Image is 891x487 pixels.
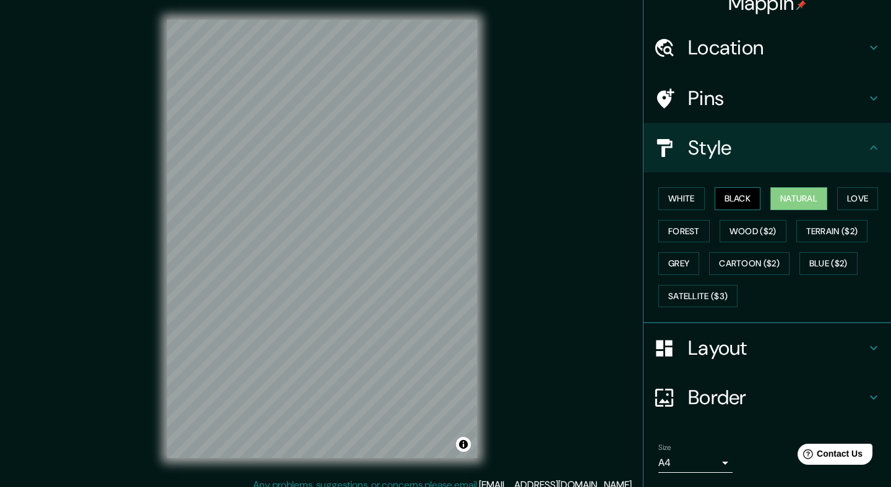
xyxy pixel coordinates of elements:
button: Cartoon ($2) [709,252,790,275]
button: Satellite ($3) [658,285,738,308]
button: Toggle attribution [456,437,471,452]
button: Love [837,187,878,210]
button: Black [715,187,761,210]
button: Terrain ($2) [796,220,868,243]
button: Wood ($2) [720,220,786,243]
h4: Layout [688,336,866,360]
div: Border [643,373,891,422]
div: Layout [643,323,891,373]
canvas: Map [167,20,477,458]
div: Location [643,23,891,72]
h4: Pins [688,86,866,111]
h4: Style [688,135,866,160]
h4: Location [688,35,866,60]
button: Blue ($2) [799,252,858,275]
button: White [658,187,705,210]
iframe: Help widget launcher [781,439,877,473]
button: Natural [770,187,827,210]
div: Style [643,123,891,172]
button: Grey [658,252,699,275]
div: A4 [658,453,733,473]
div: Pins [643,74,891,123]
button: Forest [658,220,710,243]
label: Size [658,443,671,453]
h4: Border [688,385,866,410]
